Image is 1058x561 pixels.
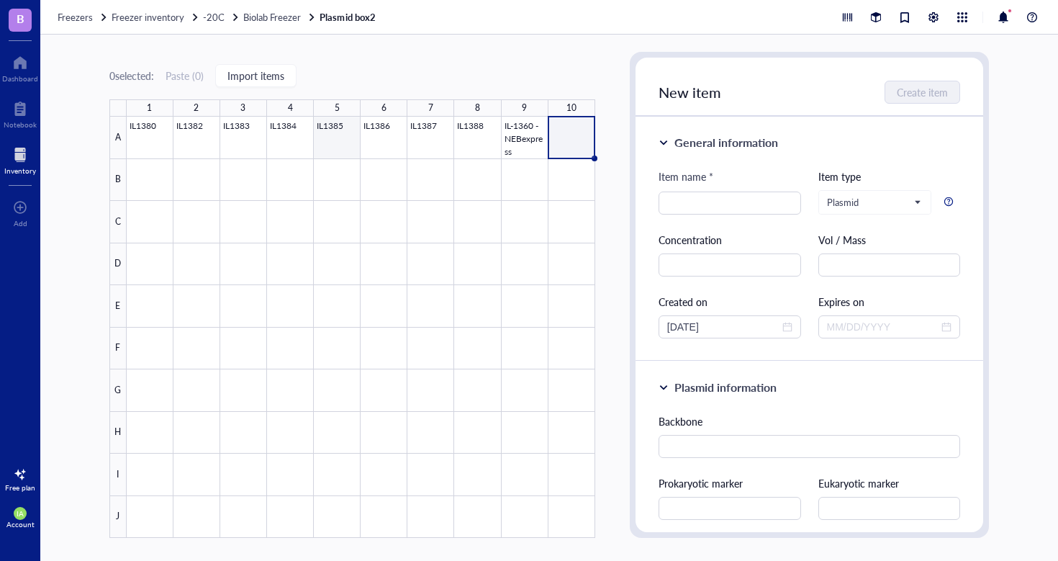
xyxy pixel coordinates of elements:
div: General information [674,134,778,151]
div: A [109,117,127,159]
div: Item name [659,169,713,184]
div: Account [6,520,35,529]
div: Item type [818,169,961,184]
div: Concentration [659,232,801,248]
div: H [109,412,127,454]
input: MM/DD/YYYY [827,319,939,335]
div: 6 [381,99,386,117]
a: -20CBiolab Freezer [203,11,317,24]
div: Vol / Mass [818,232,961,248]
div: Notebook [4,120,37,129]
span: B [17,9,24,27]
div: Plasmid information [674,379,777,396]
input: MM/DD/YYYY [667,319,779,335]
div: J [109,496,127,539]
div: 8 [475,99,480,117]
div: Expires on [818,294,961,310]
a: Inventory [4,143,36,175]
span: New item [659,82,721,102]
span: Plasmid [827,196,921,209]
div: I [109,454,127,496]
div: Free plan [5,483,35,492]
div: 5 [335,99,340,117]
div: 10 [566,99,577,117]
a: Plasmid box2 [320,11,378,24]
span: -20C [203,10,225,24]
div: Eukaryotic marker [818,475,961,491]
span: Freezers [58,10,93,24]
a: Dashboard [2,51,38,83]
span: Freezer inventory [112,10,184,24]
div: F [109,328,127,370]
div: Inventory [4,166,36,175]
button: Create item [885,81,960,104]
a: Freezer inventory [112,11,200,24]
div: B [109,159,127,202]
div: 0 selected: [109,68,154,84]
div: 2 [194,99,199,117]
div: D [109,243,127,286]
span: Biolab Freezer [243,10,301,24]
a: Notebook [4,97,37,129]
div: Dashboard [2,74,38,83]
div: 7 [428,99,433,117]
div: Created on [659,294,801,310]
div: C [109,201,127,243]
span: IA [17,509,24,518]
a: Freezers [58,11,109,24]
div: 4 [288,99,293,117]
button: Paste (0) [166,64,204,87]
button: Import items [215,64,297,87]
div: E [109,285,127,328]
div: 9 [522,99,527,117]
div: Add [14,219,27,228]
div: 3 [240,99,245,117]
div: Prokaryotic marker [659,475,801,491]
span: Import items [227,70,284,81]
div: Backbone [659,413,961,429]
div: 1 [147,99,152,117]
div: G [109,369,127,412]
